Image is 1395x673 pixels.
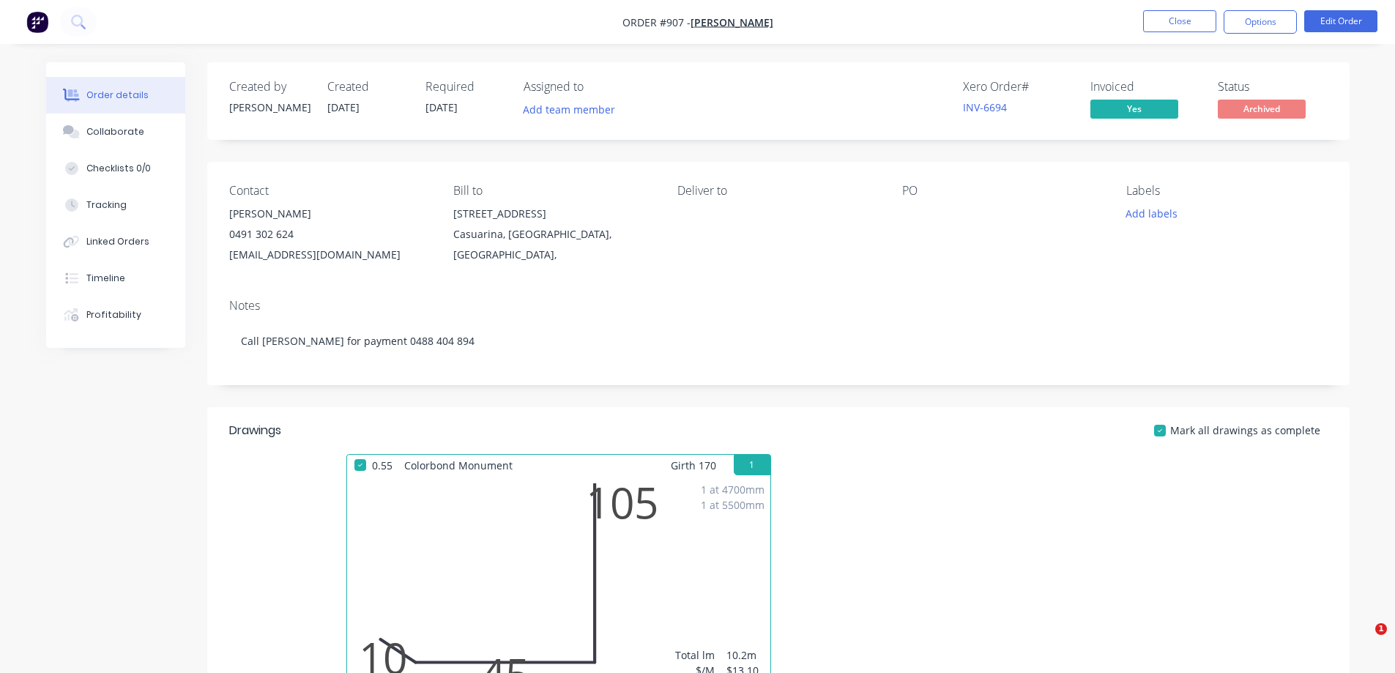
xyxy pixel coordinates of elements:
span: Girth 170 [671,455,716,476]
button: Edit Order [1304,10,1377,32]
button: Linked Orders [46,223,185,260]
div: Drawings [229,422,281,439]
button: Checklists 0/0 [46,150,185,187]
div: Status [1218,80,1328,94]
button: Close [1143,10,1216,32]
div: Created by [229,80,310,94]
div: Order details [86,89,149,102]
div: Deliver to [677,184,878,198]
div: Linked Orders [86,235,149,248]
div: [PERSON_NAME] [229,204,430,224]
div: 1 at 5500mm [701,497,765,513]
div: Labels [1126,184,1327,198]
div: [PERSON_NAME]0491 302 624[EMAIL_ADDRESS][DOMAIN_NAME] [229,204,430,265]
div: Total lm [675,647,715,663]
div: Checklists 0/0 [86,162,151,175]
div: [STREET_ADDRESS]Casuarina, [GEOGRAPHIC_DATA], [GEOGRAPHIC_DATA], [453,204,654,265]
div: Assigned to [524,80,670,94]
span: [DATE] [327,100,360,114]
button: Collaborate [46,114,185,150]
button: Tracking [46,187,185,223]
div: 0491 302 624 [229,224,430,245]
div: Contact [229,184,430,198]
a: [PERSON_NAME] [691,15,773,29]
div: PO [902,184,1103,198]
button: Options [1224,10,1297,34]
button: Profitability [46,297,185,333]
div: Notes [229,299,1328,313]
button: 1 [734,455,770,475]
div: Xero Order # [963,80,1073,94]
button: Add labels [1118,204,1186,223]
div: Tracking [86,198,127,212]
div: 10.2m [726,647,765,663]
div: Profitability [86,308,141,321]
img: Factory [26,11,48,33]
div: [STREET_ADDRESS] [453,204,654,224]
button: Timeline [46,260,185,297]
span: 0.55 [366,455,398,476]
span: [DATE] [425,100,458,114]
div: [EMAIL_ADDRESS][DOMAIN_NAME] [229,245,430,265]
div: Invoiced [1090,80,1200,94]
div: Bill to [453,184,654,198]
span: Mark all drawings as complete [1170,423,1320,438]
span: Yes [1090,100,1178,118]
div: Timeline [86,272,125,285]
button: Add team member [524,100,623,119]
span: Colorbond Monument [398,455,518,476]
span: 1 [1375,623,1387,635]
button: Add team member [515,100,622,119]
div: Call [PERSON_NAME] for payment 0488 404 894 [229,319,1328,363]
div: Required [425,80,506,94]
div: Created [327,80,408,94]
div: Casuarina, [GEOGRAPHIC_DATA], [GEOGRAPHIC_DATA], [453,224,654,265]
span: Order #907 - [622,15,691,29]
span: Archived [1218,100,1306,118]
div: 1 at 4700mm [701,482,765,497]
button: Order details [46,77,185,114]
a: INV-6694 [963,100,1007,114]
div: Collaborate [86,125,144,138]
iframe: Intercom live chat [1345,623,1380,658]
div: [PERSON_NAME] [229,100,310,115]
